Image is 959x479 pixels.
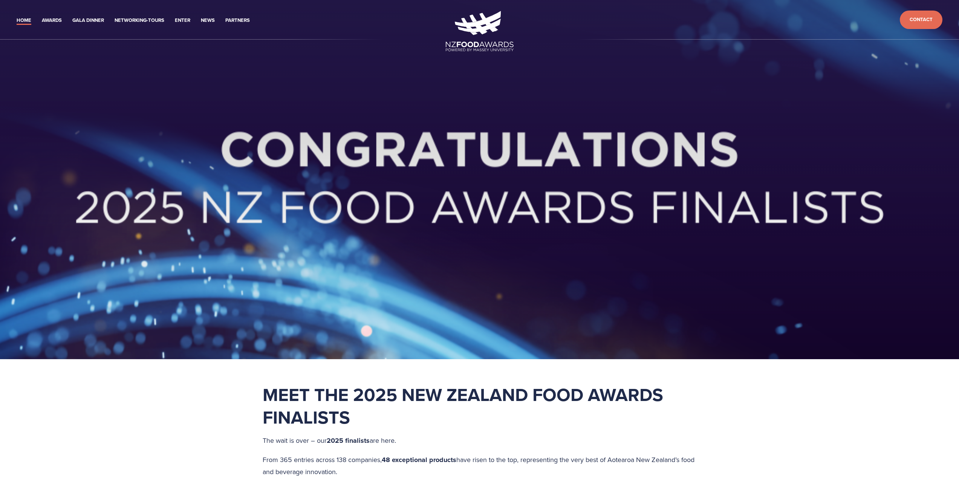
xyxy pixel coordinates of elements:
[225,16,250,25] a: Partners
[42,16,62,25] a: Awards
[327,436,370,445] strong: 2025 finalists
[201,16,215,25] a: News
[263,454,697,478] p: From 365 entries across 138 companies, have risen to the top, representing the very best of Aotea...
[72,16,104,25] a: Gala Dinner
[175,16,190,25] a: Enter
[17,16,31,25] a: Home
[900,11,942,29] a: Contact
[263,435,697,447] p: The wait is over – our are here.
[382,455,456,465] strong: 48 exceptional products
[263,381,668,430] strong: Meet the 2025 New Zealand Food Awards Finalists
[115,16,164,25] a: Networking-Tours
